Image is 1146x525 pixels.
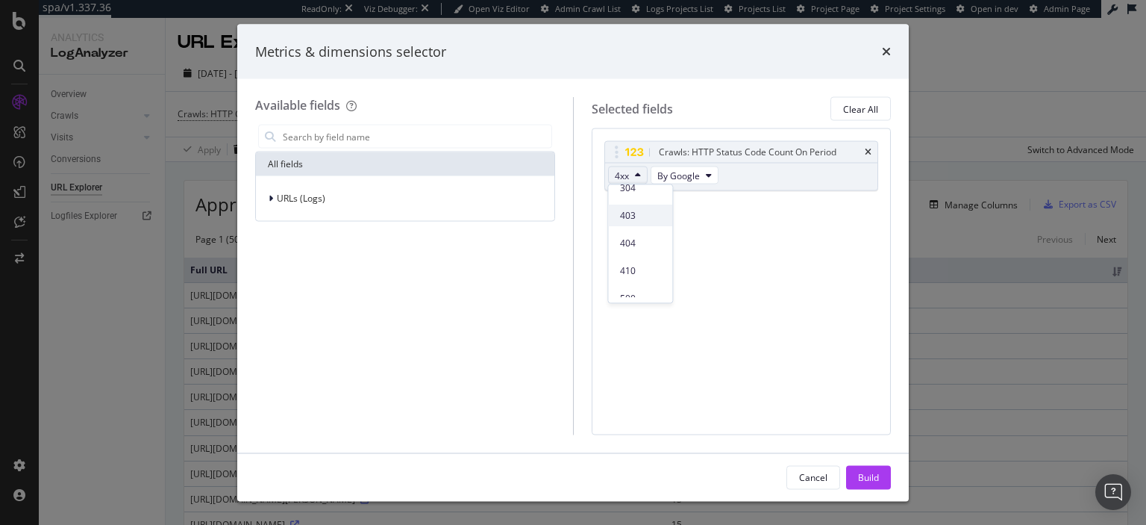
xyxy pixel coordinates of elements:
div: Available fields [255,97,340,114]
div: Clear All [843,102,878,115]
span: 404 [620,237,660,250]
button: Clear All [830,97,891,121]
div: Build [858,470,879,483]
button: 4xx [608,167,648,184]
span: By Google [657,169,700,181]
span: 403 [620,209,660,223]
div: Cancel [799,470,827,483]
div: Selected fields [592,100,673,117]
button: Cancel [786,465,840,489]
span: 304 [620,181,660,195]
div: modal [237,24,909,501]
div: Crawls: HTTP Status Code Count On Periodtimes4xxBy Google [604,141,879,191]
div: times [882,42,891,61]
button: By Google [651,167,718,184]
div: All fields [256,152,554,176]
span: URLs (Logs) [277,192,325,205]
div: times [865,148,871,157]
input: Search by field name [281,125,551,148]
span: 4xx [615,169,629,181]
div: Crawls: HTTP Status Code Count On Period [659,145,836,160]
div: Metrics & dimensions selector [255,42,446,61]
span: 410 [620,264,660,278]
span: 500 [620,292,660,305]
div: Open Intercom Messenger [1095,474,1131,510]
button: Build [846,465,891,489]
